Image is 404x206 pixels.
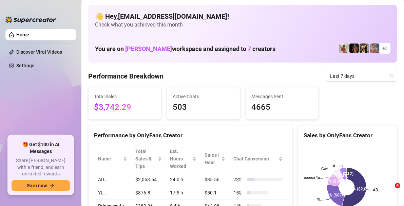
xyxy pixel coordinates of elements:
[233,155,277,162] span: Chat Conversion
[95,21,390,29] span: Check what you achieved this month
[95,45,275,53] h1: You are on workspace and assigned to creators
[94,173,131,186] td: AD…
[251,93,313,100] span: Messages Sent
[373,188,381,192] text: AD…
[166,173,201,186] td: 24.0 h
[360,44,369,53] img: AD
[131,173,166,186] td: $2,053.54
[382,45,388,52] span: + 3
[12,141,70,155] span: 🎁 Get $100 in AI Messages
[381,183,397,199] iframe: Intercom live chat
[304,131,391,140] div: Sales by OnlyFans Creator
[12,157,70,177] span: Share [PERSON_NAME] with a friend, and earn unlimited rewards
[16,63,34,68] a: Settings
[297,175,323,180] text: Prinssesa4u…
[166,186,201,200] td: 17.5 h
[94,186,131,200] td: YL…
[251,101,313,114] span: 4665
[339,44,349,53] img: Green
[321,167,330,171] text: Cat…
[200,145,229,173] th: Sales / Hour
[233,176,244,183] span: 23 %
[233,189,244,196] span: 15 %
[205,151,220,166] span: Sales / Hour
[173,93,234,100] span: Active Chats
[395,183,400,188] span: 4
[88,71,163,81] h4: Performance Breakdown
[131,186,166,200] td: $876.8
[94,101,156,114] span: $3,742.29
[125,45,172,52] span: [PERSON_NAME]
[330,71,393,81] span: Last 7 days
[5,16,56,23] img: logo-BBDzfeDw.svg
[98,155,122,162] span: Name
[200,186,229,200] td: $50.1
[248,45,251,52] span: 7
[16,32,29,37] a: Home
[170,148,191,170] div: Est. Hours Worked
[94,145,131,173] th: Name
[95,12,390,21] h4: 👋 Hey, [EMAIL_ADDRESS][DOMAIN_NAME] !
[370,44,379,53] img: YL
[131,145,166,173] th: Total Sales & Tips
[317,197,324,202] text: YL…
[200,173,229,186] td: $85.56
[229,145,287,173] th: Chat Conversion
[135,148,156,170] span: Total Sales & Tips
[94,93,156,100] span: Total Sales
[349,44,359,53] img: D
[94,131,287,140] div: Performance by OnlyFans Creator
[50,183,54,188] span: arrow-right
[27,183,47,188] span: Earn now
[389,74,393,78] span: calendar
[16,49,62,55] a: Discover Viral Videos
[333,164,338,168] text: A…
[12,180,70,191] button: Earn nowarrow-right
[173,101,234,114] span: 503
